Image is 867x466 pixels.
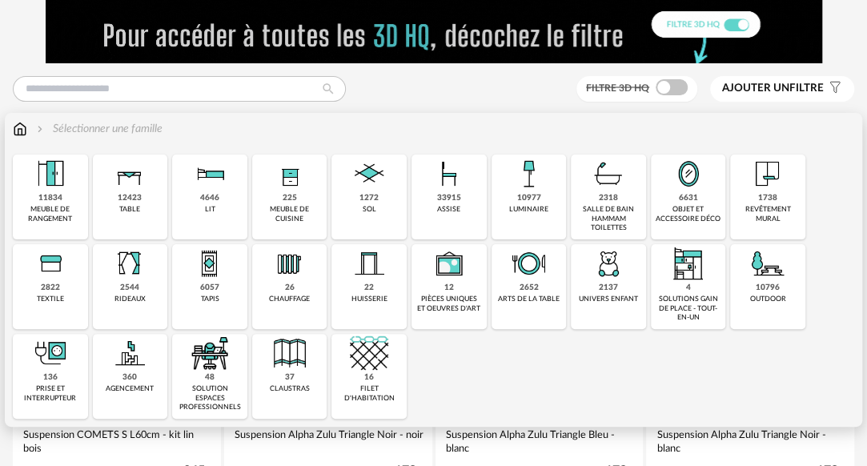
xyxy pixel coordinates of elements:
div: meuble de rangement [18,205,83,223]
div: 10796 [756,283,780,293]
div: Suspension COMETS S L60cm - kit lin bois [19,424,215,456]
div: 6631 [679,193,698,203]
div: 12 [444,283,454,293]
div: 1272 [359,193,379,203]
img: UniversEnfant.png [589,244,628,283]
button: Ajouter unfiltre Filter icon [710,76,854,102]
img: Rangement.png [271,155,309,193]
div: 26 [285,283,295,293]
img: espace-de-travail.png [191,334,229,372]
div: 2544 [120,283,139,293]
img: PriseInter.png [31,334,70,372]
div: filet d'habitation [336,384,402,403]
div: tapis [200,295,219,303]
div: luminaire [509,205,548,214]
div: outdoor [750,295,786,303]
div: arts de la table [498,295,560,303]
div: Suspension Alpha Zulu Triangle Noir - noir [231,424,426,456]
img: Meuble%20de%20rangement.png [31,155,70,193]
div: textile [37,295,64,303]
div: 136 [43,372,58,383]
div: assise [437,205,460,214]
img: filet.png [350,334,388,372]
div: huisserie [351,295,387,303]
img: Tapis.png [191,244,229,283]
div: solutions gain de place - tout-en-un [656,295,721,322]
div: 48 [205,372,215,383]
img: Literie.png [191,155,229,193]
span: Filtre 3D HQ [586,83,649,93]
div: univers enfant [579,295,638,303]
img: Agencement.png [110,334,149,372]
div: pièces uniques et oeuvres d'art [416,295,482,313]
img: ArtTable.png [509,244,548,283]
div: Sélectionner une famille [34,121,163,137]
span: filtre [722,82,824,95]
div: sol [363,205,376,214]
img: Rideaux.png [110,244,149,283]
div: lit [204,205,215,214]
img: Sol.png [350,155,388,193]
div: 225 [283,193,297,203]
div: 4646 [200,193,219,203]
div: chauffage [269,295,310,303]
img: Table.png [110,155,149,193]
div: prise et interrupteur [18,384,83,403]
img: Outdoor.png [749,244,787,283]
div: 16 [364,372,374,383]
div: meuble de cuisine [257,205,323,223]
img: ToutEnUn.png [669,244,708,283]
div: 37 [285,372,295,383]
div: rideaux [114,295,146,303]
div: 22 [364,283,374,293]
img: Huiserie.png [350,244,388,283]
div: 6057 [200,283,219,293]
img: Luminaire.png [509,155,548,193]
img: Textile.png [31,244,70,283]
div: 360 [122,372,137,383]
img: Miroir.png [669,155,708,193]
img: Papier%20peint.png [749,155,787,193]
div: claustras [270,384,310,393]
div: 4 [686,283,691,293]
div: Suspension Alpha Zulu Triangle Bleu - blanc [442,424,637,456]
div: solution espaces professionnels [177,384,243,412]
span: Filter icon [824,82,842,95]
div: agencement [106,384,154,393]
img: Cloison.png [271,334,309,372]
div: salle de bain hammam toilettes [576,205,641,232]
div: 2652 [519,283,538,293]
span: Ajouter un [722,82,789,94]
div: table [119,205,140,214]
img: svg+xml;base64,PHN2ZyB3aWR0aD0iMTYiIGhlaWdodD0iMTciIHZpZXdCb3g9IjAgMCAxNiAxNyIgZmlsbD0ibm9uZSIgeG... [13,121,27,137]
div: revêtement mural [735,205,801,223]
div: 33915 [437,193,461,203]
div: 2822 [41,283,60,293]
img: Radiateur.png [271,244,309,283]
div: 2137 [599,283,618,293]
div: Suspension Alpha Zulu Triangle Noir - blanc [652,424,848,456]
div: objet et accessoire déco [656,205,721,223]
img: svg+xml;base64,PHN2ZyB3aWR0aD0iMTYiIGhlaWdodD0iMTYiIHZpZXdCb3g9IjAgMCAxNiAxNiIgZmlsbD0ibm9uZSIgeG... [34,121,46,137]
div: 1738 [758,193,777,203]
div: 10977 [516,193,540,203]
img: Salle%20de%20bain.png [589,155,628,193]
img: Assise.png [430,155,468,193]
div: 11834 [38,193,62,203]
div: 2318 [599,193,618,203]
img: UniqueOeuvre.png [430,244,468,283]
div: 12423 [118,193,142,203]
